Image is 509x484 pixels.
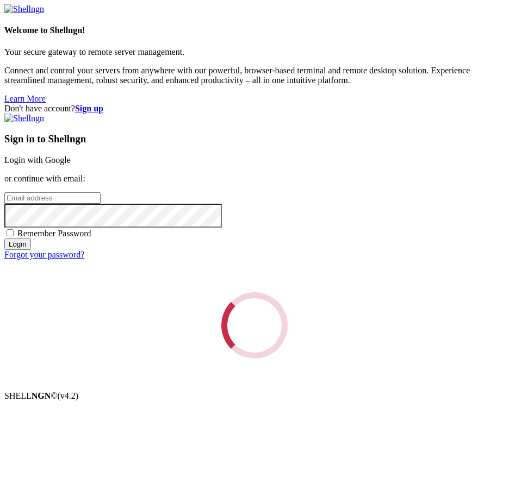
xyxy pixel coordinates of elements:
[4,66,505,85] p: Connect and control your servers from anywhere with our powerful, browser-based terminal and remo...
[4,192,101,204] input: Email address
[58,391,79,400] span: 4.2.0
[75,104,103,113] a: Sign up
[4,47,505,57] p: Your secure gateway to remote server management.
[4,4,44,14] img: Shellngn
[17,229,91,238] span: Remember Password
[4,94,46,103] a: Learn More
[4,174,505,184] p: or continue with email:
[7,229,14,236] input: Remember Password
[4,250,84,259] a: Forgot your password?
[4,238,31,250] input: Login
[4,114,44,123] img: Shellngn
[4,133,505,145] h3: Sign in to Shellngn
[4,155,71,165] a: Login with Google
[4,391,78,400] span: SHELL ©
[32,391,51,400] b: NGN
[4,26,505,35] h4: Welcome to Shellngn!
[4,104,505,114] div: Don't have account?
[209,280,301,372] div: Loading...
